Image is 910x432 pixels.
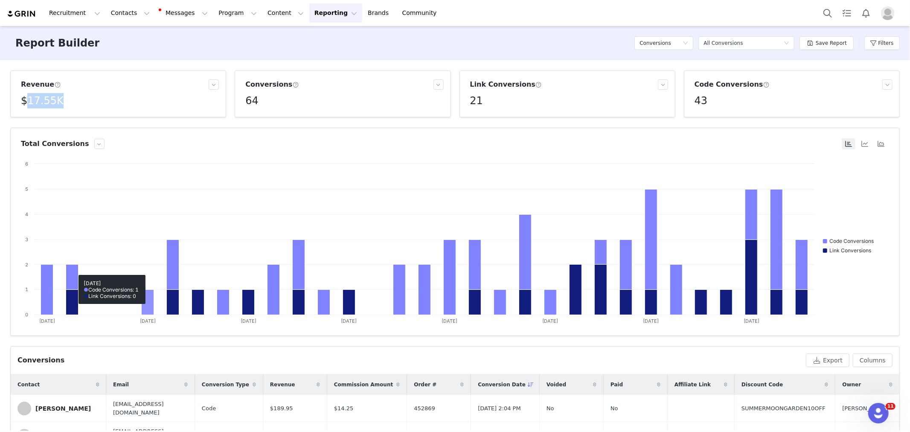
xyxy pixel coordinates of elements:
span: [PERSON_NAME] [842,404,888,413]
i: icon: down [683,41,688,47]
h3: Total Conversions [21,139,89,149]
h5: 43 [695,93,708,108]
button: Program [213,3,262,23]
span: $189.95 [270,404,293,413]
span: No [611,404,618,413]
h3: Code Conversions [695,79,770,90]
a: Brands [363,3,396,23]
text: [DATE] [241,318,256,324]
span: [DATE] 2:04 PM [478,404,520,413]
span: Code [202,404,216,413]
span: Revenue [270,381,295,388]
h3: Conversions [245,79,299,90]
div: All Conversions [704,37,743,50]
span: Order # [414,381,436,388]
text: Code Conversions [829,238,874,244]
button: Columns [853,353,893,367]
a: [PERSON_NAME] [17,402,99,415]
button: Save Report [800,36,854,50]
text: [DATE] [39,318,55,324]
div: Conversions [17,355,64,365]
text: [DATE] [744,318,759,324]
h3: Report Builder [15,35,99,51]
span: Conversion Type [202,381,249,388]
text: [DATE] [140,318,156,324]
h3: Link Conversions [470,79,542,90]
span: Paid [611,381,623,388]
h3: Revenue [21,79,61,90]
button: Messages [155,3,213,23]
span: No [547,404,554,413]
text: Link Conversions [829,247,871,254]
text: [DATE] [542,318,558,324]
text: 1 [25,286,28,292]
a: Community [397,3,446,23]
h5: 64 [245,93,259,108]
span: 11 [886,403,895,410]
button: Content [262,3,309,23]
span: Discount Code [741,381,783,388]
img: placeholder-profile.jpg [881,6,895,20]
iframe: Intercom live chat [868,403,889,423]
span: SUMMERMOONGARDEN10OFF [741,404,826,413]
button: Export [806,353,849,367]
h5: Conversions [640,37,671,50]
button: Recruitment [44,3,105,23]
span: Commission Amount [334,381,393,388]
img: grin logo [7,10,37,18]
text: 0 [25,312,28,318]
text: 6 [25,161,28,167]
span: Conversion Date [478,381,526,388]
button: Contacts [106,3,155,23]
a: Tasks [837,3,856,23]
span: Owner [842,381,861,388]
h5: 21 [470,93,483,108]
span: Voided [547,381,566,388]
text: 5 [25,186,28,192]
span: $14.25 [334,404,354,413]
span: [EMAIL_ADDRESS][DOMAIN_NAME] [113,400,188,417]
text: 2 [25,262,28,268]
button: Filters [864,36,900,50]
text: [DATE] [442,318,457,324]
h5: $17.55K [21,93,64,108]
text: 4 [25,211,28,217]
span: Contact [17,381,40,388]
text: [DATE] [643,318,659,324]
text: [DATE] [341,318,357,324]
span: Email [113,381,129,388]
i: icon: down [784,41,789,47]
div: [PERSON_NAME] [35,405,91,412]
span: 452869 [414,404,435,413]
span: Affiliate Link [675,381,711,388]
button: Notifications [857,3,875,23]
text: 3 [25,236,28,242]
button: Reporting [309,3,362,23]
button: Profile [876,6,903,20]
button: Search [818,3,837,23]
